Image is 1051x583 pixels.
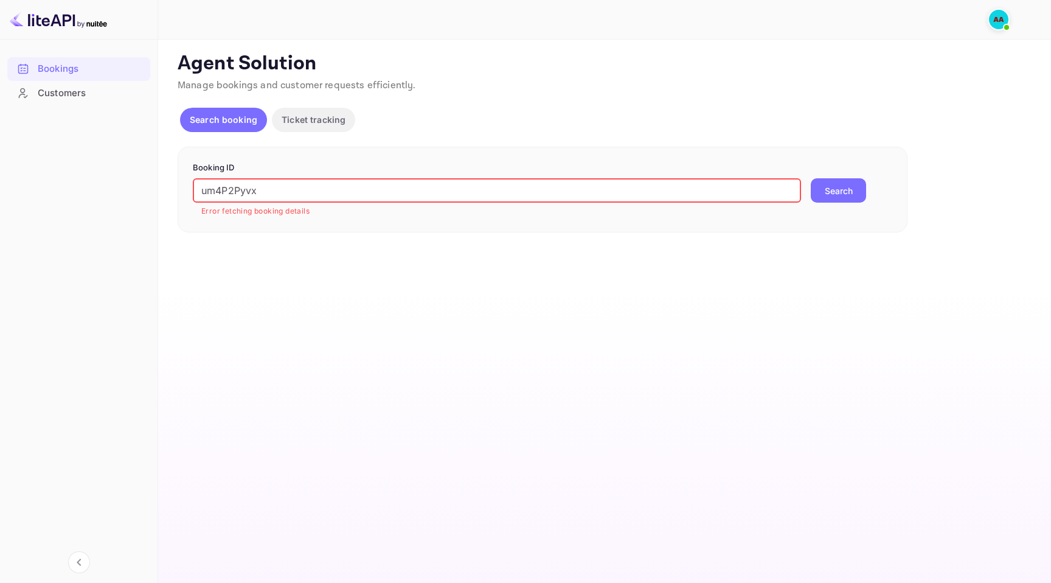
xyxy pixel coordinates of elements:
[38,86,144,100] div: Customers
[7,57,150,81] div: Bookings
[201,205,793,217] p: Error fetching booking details
[68,551,90,573] button: Collapse navigation
[989,10,1008,29] img: agent nine agent
[282,113,345,126] p: Ticket tracking
[10,10,107,29] img: LiteAPI logo
[7,82,150,105] div: Customers
[7,57,150,80] a: Bookings
[7,82,150,104] a: Customers
[193,162,892,174] p: Booking ID
[190,113,257,126] p: Search booking
[178,79,416,92] span: Manage bookings and customer requests efficiently.
[193,178,801,203] input: Enter Booking ID (e.g., 63782194)
[811,178,866,203] button: Search
[38,62,144,76] div: Bookings
[178,52,1029,76] p: Agent Solution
